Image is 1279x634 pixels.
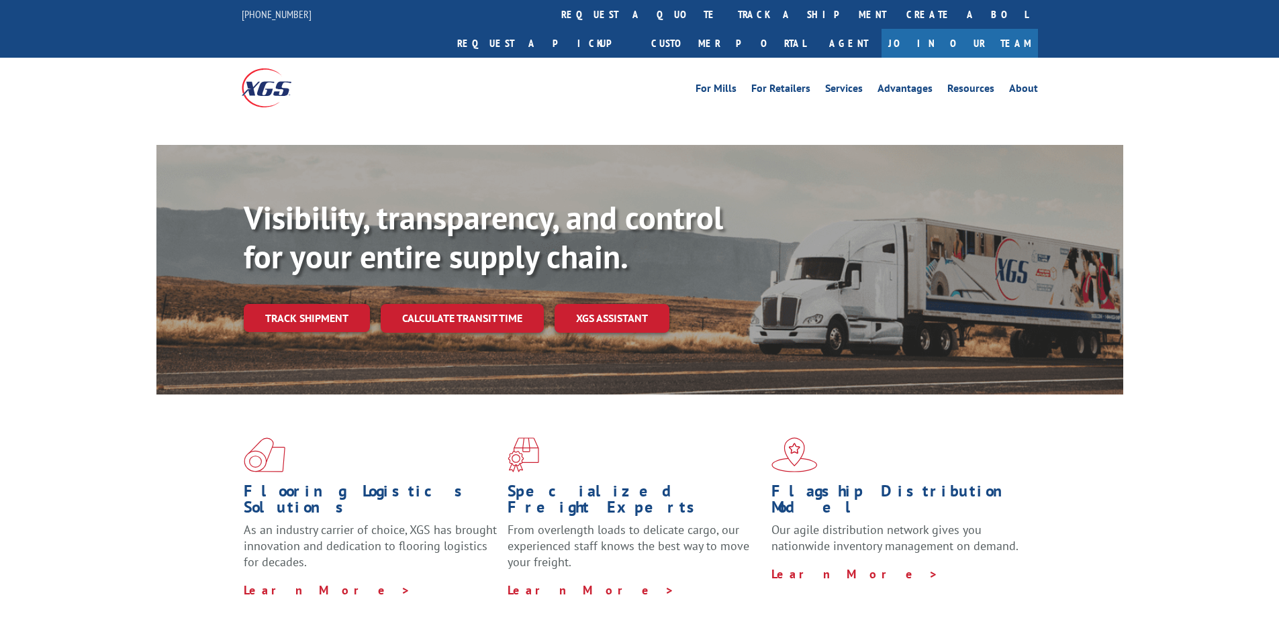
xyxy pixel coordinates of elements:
a: Customer Portal [641,29,816,58]
a: Learn More > [771,566,939,582]
a: [PHONE_NUMBER] [242,7,312,21]
a: Agent [816,29,882,58]
a: Advantages [878,83,933,98]
a: Track shipment [244,304,370,332]
img: xgs-icon-flagship-distribution-model-red [771,437,818,472]
img: xgs-icon-focused-on-flooring-red [508,437,539,472]
a: Join Our Team [882,29,1038,58]
p: From overlength loads to delicate cargo, our experienced staff knows the best way to move your fr... [508,522,761,582]
b: Visibility, transparency, and control for your entire supply chain. [244,197,723,277]
span: Our agile distribution network gives you nationwide inventory management on demand. [771,522,1019,553]
a: Learn More > [508,582,675,598]
a: For Retailers [751,83,810,98]
a: Calculate transit time [381,304,544,333]
h1: Specialized Freight Experts [508,483,761,522]
a: Resources [947,83,994,98]
h1: Flagship Distribution Model [771,483,1025,522]
span: As an industry carrier of choice, XGS has brought innovation and dedication to flooring logistics... [244,522,497,570]
a: Learn More > [244,582,411,598]
a: XGS ASSISTANT [555,304,669,333]
a: About [1009,83,1038,98]
h1: Flooring Logistics Solutions [244,483,498,522]
a: Request a pickup [447,29,641,58]
a: Services [825,83,863,98]
img: xgs-icon-total-supply-chain-intelligence-red [244,437,285,472]
a: For Mills [696,83,737,98]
